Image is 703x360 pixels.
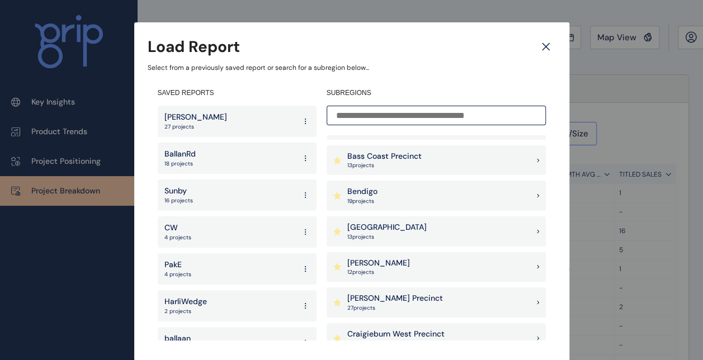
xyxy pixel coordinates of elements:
[158,88,317,98] h4: SAVED REPORTS
[164,186,193,197] p: Sunby
[164,307,207,315] p: 2 projects
[148,63,556,73] p: Select from a previously saved report or search for a subregion below...
[148,36,240,58] h3: Load Report
[347,162,422,169] p: 13 project s
[347,258,410,269] p: [PERSON_NAME]
[347,151,422,162] p: Bass Coast Precinct
[347,329,445,340] p: Craigieburn West Precinct
[164,271,191,278] p: 4 projects
[164,123,227,131] p: 27 projects
[164,259,191,271] p: PakE
[164,296,207,307] p: HarliWedge
[164,112,227,123] p: [PERSON_NAME]
[164,333,193,344] p: ballaan
[327,88,546,98] h4: SUBREGIONS
[164,222,191,234] p: CW
[347,304,443,312] p: 27 project s
[164,160,196,168] p: 18 projects
[164,149,196,160] p: BallanRd
[347,268,410,276] p: 12 project s
[164,197,193,205] p: 16 projects
[347,293,443,304] p: [PERSON_NAME] Precinct
[347,339,445,347] p: 4 project s
[347,186,378,197] p: Bendigo
[164,234,191,241] p: 4 projects
[347,197,378,205] p: 19 project s
[347,222,427,233] p: [GEOGRAPHIC_DATA]
[347,233,427,241] p: 13 project s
